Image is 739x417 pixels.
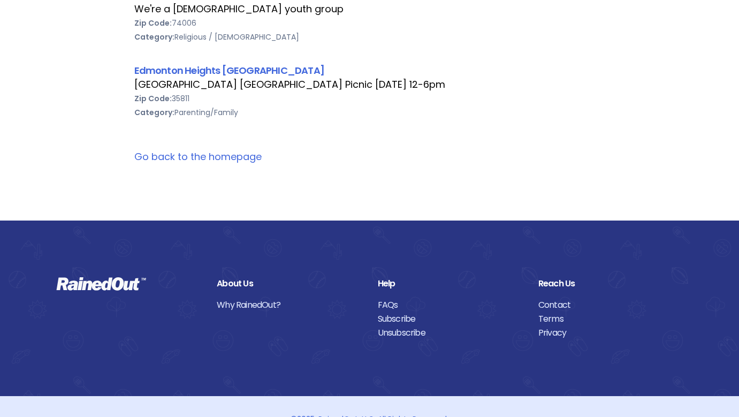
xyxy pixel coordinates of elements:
div: 35811 [134,92,605,105]
div: Religious / [DEMOGRAPHIC_DATA] [134,30,605,44]
div: 74006 [134,16,605,30]
div: Reach Us [538,277,683,291]
a: Edmonton Heights [GEOGRAPHIC_DATA] [134,64,324,77]
div: About Us [217,277,361,291]
a: Subscribe [378,312,522,326]
div: Edmonton Heights [GEOGRAPHIC_DATA] [134,63,605,78]
a: Contact [538,298,683,312]
div: [GEOGRAPHIC_DATA] [GEOGRAPHIC_DATA] Picnic [DATE] 12-6pm [134,78,605,92]
a: Privacy [538,326,683,340]
div: Parenting/Family [134,105,605,119]
div: We're a [DEMOGRAPHIC_DATA] youth group [134,2,605,16]
a: FAQs [378,298,522,312]
b: Category: [134,32,174,42]
a: Go back to the homepage [134,150,262,163]
div: Help [378,277,522,291]
a: Terms [538,312,683,326]
b: Category: [134,107,174,118]
b: Zip Code: [134,18,172,28]
a: Why RainedOut? [217,298,361,312]
a: Unsubscribe [378,326,522,340]
b: Zip Code: [134,93,172,104]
